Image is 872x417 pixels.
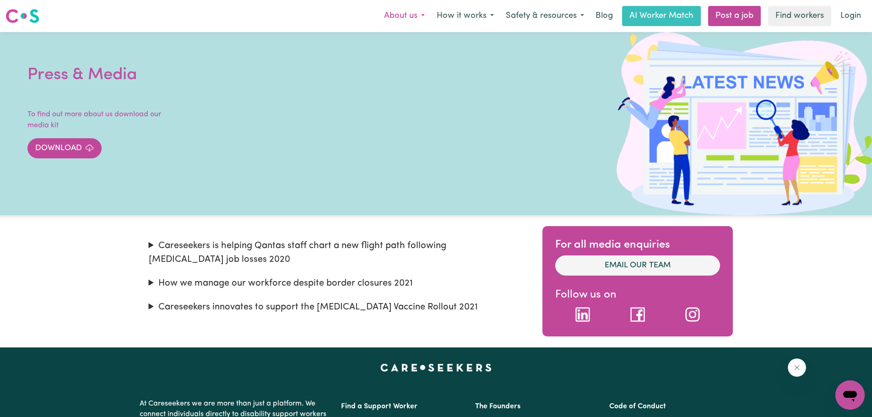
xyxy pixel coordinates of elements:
summary: How we manage our workforce despite border closures 2021 [149,276,522,290]
h1: Press & Media [27,63,247,87]
button: Safety & resources [500,6,590,26]
a: Post a job [708,6,761,26]
button: How it works [431,6,500,26]
a: Blog [590,6,618,26]
h2: For all media enquiries [555,238,720,252]
a: The Founders [475,403,520,410]
p: To find out more about us download our media kit [27,109,165,131]
iframe: Button to launch messaging window [835,380,865,410]
a: AI Worker Match [622,6,701,26]
a: Download [27,138,102,158]
a: Find a Support Worker [341,403,417,410]
p: Follow us on [555,287,720,303]
a: Facebook [628,311,647,318]
a: Careseekers home page [380,364,492,371]
a: LinkedIn [574,311,592,318]
span: Need any help? [5,6,55,14]
a: Instagram [683,311,702,318]
a: Find workers [768,6,831,26]
summary: Careseekers is helping Qantas staff chart a new flight path following [MEDICAL_DATA] job losses 2020 [149,239,522,266]
a: Code of Conduct [609,403,666,410]
iframe: Close message [788,358,806,377]
a: Login [835,6,867,26]
summary: Careseekers innovates to support the [MEDICAL_DATA] Vaccine Rollout 2021 [149,300,522,314]
a: Email our team [555,255,720,276]
button: About us [378,6,431,26]
a: Careseekers logo [5,5,39,27]
img: Careseekers logo [5,8,39,24]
